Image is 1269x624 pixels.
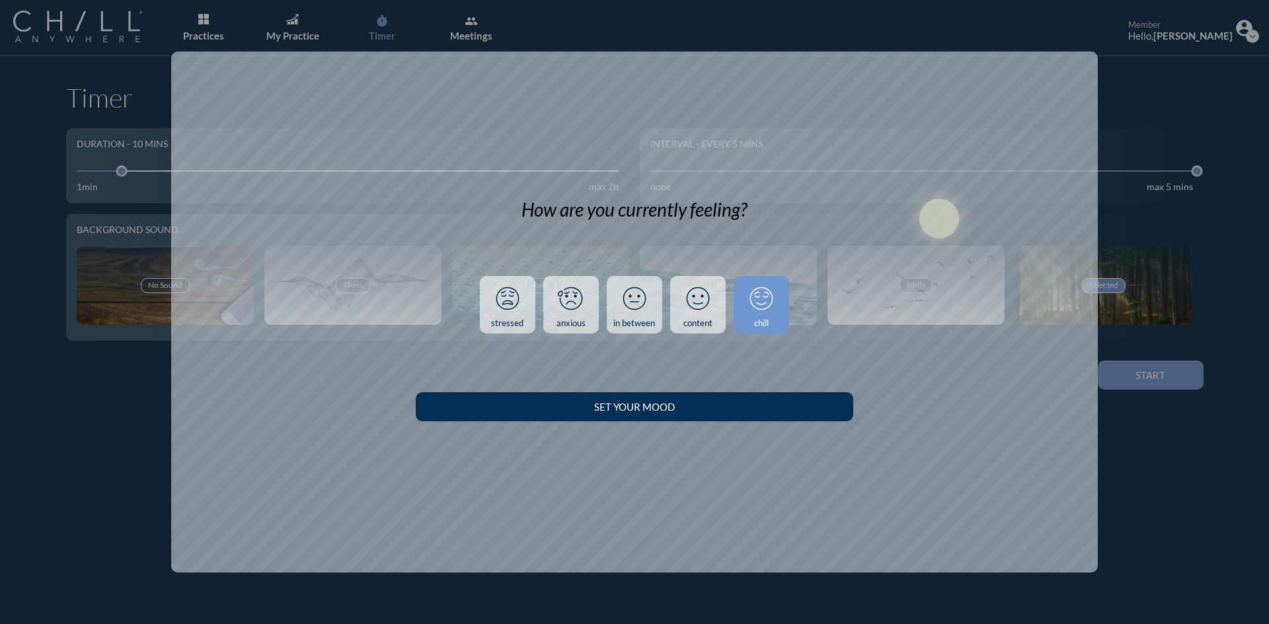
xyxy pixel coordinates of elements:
a: anxious [543,276,599,334]
a: in between [607,276,662,334]
div: stressed [491,318,523,329]
a: chill [734,276,789,334]
div: How are you currently feeling? [521,199,747,221]
div: Set your Mood [439,401,829,413]
div: anxious [557,318,586,329]
div: content [683,318,712,329]
div: chill [754,318,769,329]
div: in between [613,318,655,329]
a: content [670,276,726,334]
button: Set your Mood [416,392,853,421]
a: stressed [480,276,535,334]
